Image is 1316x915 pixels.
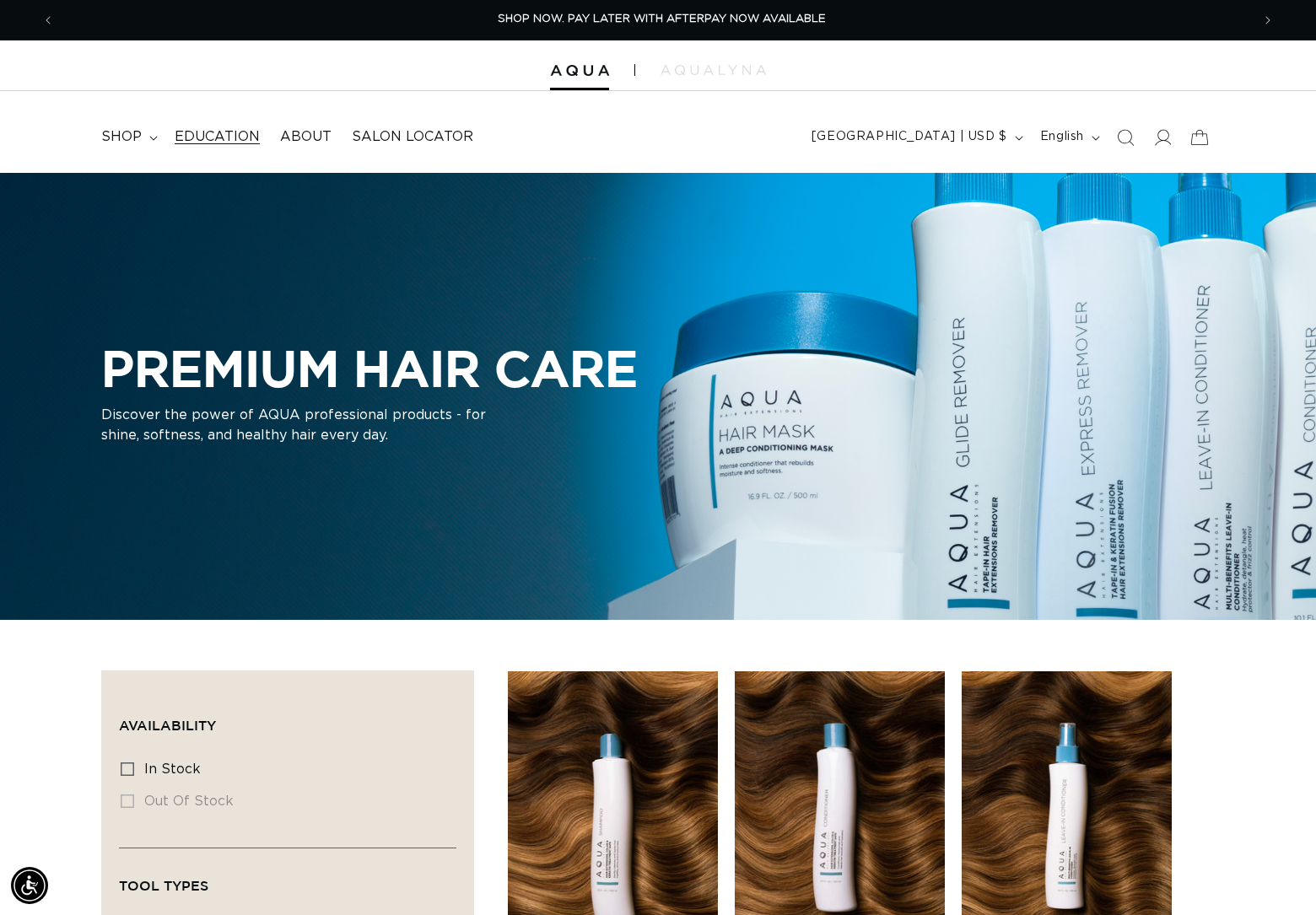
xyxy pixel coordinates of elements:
[1232,834,1316,915] iframe: Chat Widget
[175,128,260,146] span: Education
[101,128,142,146] span: shop
[270,118,342,156] a: About
[661,65,766,75] img: aqualyna.com
[812,128,1007,146] span: [GEOGRAPHIC_DATA] | USD $
[1107,119,1144,156] summary: Search
[352,128,473,146] span: Salon Locator
[280,128,332,146] span: About
[550,65,609,77] img: Aqua Hair Extensions
[1249,4,1286,36] button: Next announcement
[119,718,216,733] span: Availability
[801,121,1030,153] button: [GEOGRAPHIC_DATA] | USD $
[101,339,638,398] h2: PREMIUM HAIR CARE
[101,405,523,445] p: Discover the power of AQUA professional products - for shine, softness, and healthy hair every day.
[498,13,826,24] span: SHOP NOW. PAY LATER WITH AFTERPAY NOW AVAILABLE
[1030,121,1107,153] button: English
[119,878,208,893] span: Tool Types
[30,4,67,36] button: Previous announcement
[144,762,201,776] span: In stock
[91,118,164,156] summary: shop
[164,118,270,156] a: Education
[119,688,456,749] summary: Availability (0 selected)
[11,867,48,904] div: Accessibility Menu
[119,848,456,909] summary: Tool Types (0 selected)
[1040,128,1084,146] span: English
[342,118,483,156] a: Salon Locator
